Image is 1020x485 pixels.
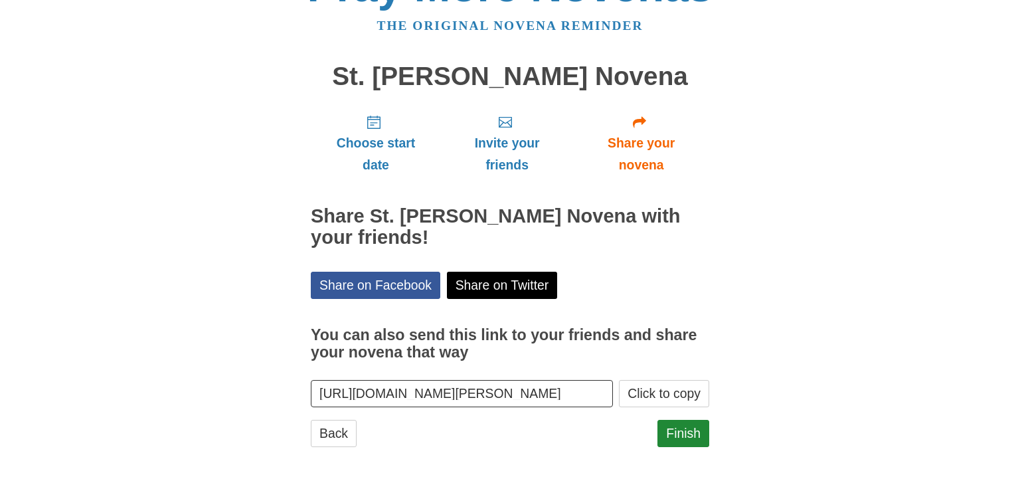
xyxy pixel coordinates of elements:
h1: St. [PERSON_NAME] Novena [311,62,709,91]
span: Invite your friends [454,132,560,176]
a: Share your novena [573,104,709,183]
a: The original novena reminder [377,19,643,33]
button: Click to copy [619,380,709,407]
a: Back [311,420,357,447]
span: Share your novena [586,132,696,176]
a: Choose start date [311,104,441,183]
a: Share on Facebook [311,272,440,299]
span: Choose start date [324,132,428,176]
a: Invite your friends [441,104,573,183]
h3: You can also send this link to your friends and share your novena that way [311,327,709,361]
h2: Share St. [PERSON_NAME] Novena with your friends! [311,206,709,248]
a: Share on Twitter [447,272,558,299]
a: Finish [657,420,709,447]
